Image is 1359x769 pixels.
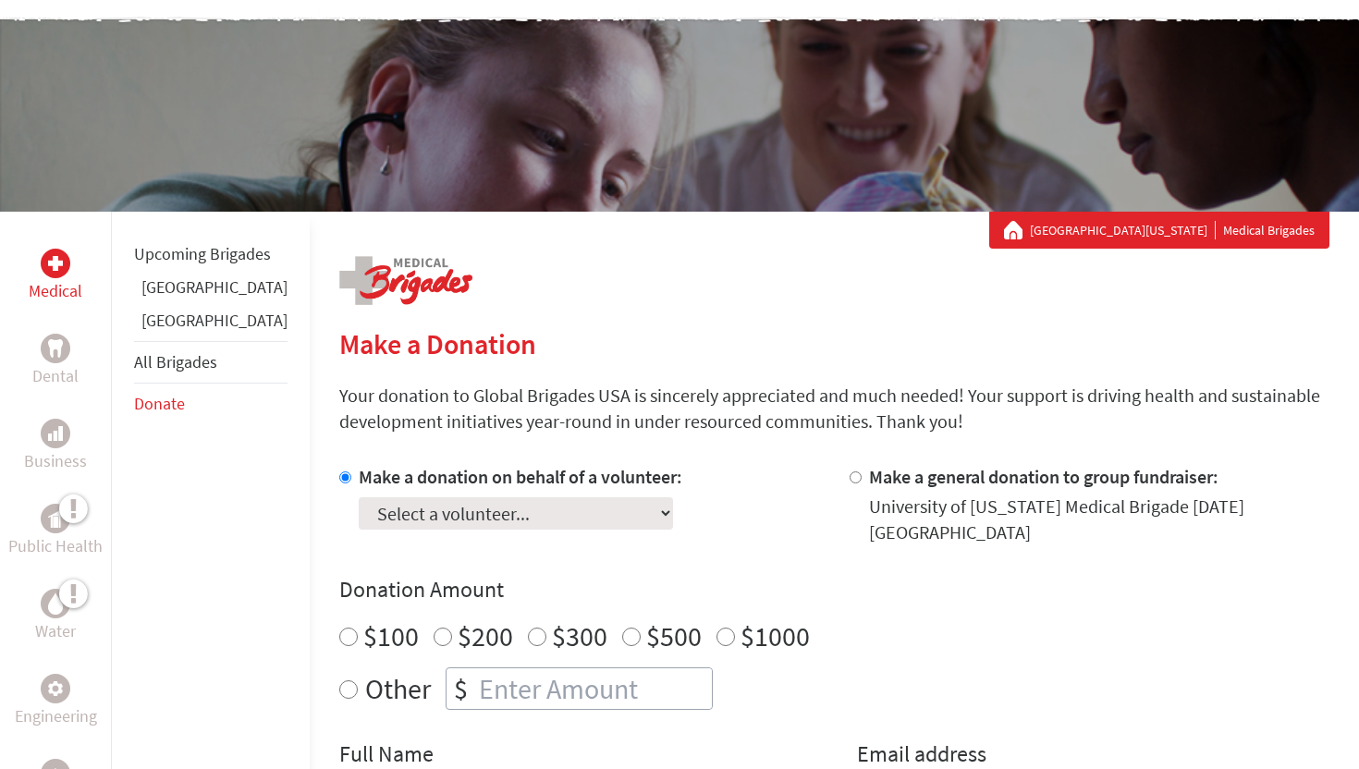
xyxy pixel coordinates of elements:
img: Public Health [48,509,63,528]
div: Medical [41,249,70,278]
p: Public Health [8,533,103,559]
label: $200 [458,618,513,653]
li: Upcoming Brigades [134,234,288,275]
p: Your donation to Global Brigades USA is sincerely appreciated and much needed! Your support is dr... [339,383,1329,434]
a: Upcoming Brigades [134,243,271,264]
a: [GEOGRAPHIC_DATA][US_STATE] [1030,221,1216,239]
img: Dental [48,339,63,357]
label: Other [365,667,431,710]
a: [GEOGRAPHIC_DATA] [141,310,288,331]
li: Ghana [134,275,288,308]
a: MedicalMedical [29,249,82,304]
a: DentalDental [32,334,79,389]
a: EngineeringEngineering [15,674,97,729]
img: Engineering [48,681,63,696]
img: Medical [48,256,63,271]
h2: Make a Donation [339,327,1329,360]
p: Business [24,448,87,474]
div: Engineering [41,674,70,703]
h4: Donation Amount [339,575,1329,604]
img: Water [48,592,63,614]
img: Business [48,426,63,441]
label: $500 [646,618,702,653]
div: $ [447,668,475,709]
div: Dental [41,334,70,363]
div: University of [US_STATE] Medical Brigade [DATE] [GEOGRAPHIC_DATA] [869,494,1330,545]
p: Water [35,618,76,644]
input: Enter Amount [475,668,712,709]
div: Water [41,589,70,618]
label: $100 [363,618,419,653]
label: Make a donation on behalf of a volunteer: [359,465,682,488]
li: Panama [134,308,288,341]
p: Dental [32,363,79,389]
label: $300 [552,618,607,653]
p: Medical [29,278,82,304]
li: Donate [134,384,288,424]
label: $1000 [741,618,810,653]
p: Engineering [15,703,97,729]
a: BusinessBusiness [24,419,87,474]
a: Donate [134,393,185,414]
label: Make a general donation to group fundraiser: [869,465,1218,488]
div: Medical Brigades [1004,221,1315,239]
div: Business [41,419,70,448]
li: All Brigades [134,341,288,384]
a: All Brigades [134,351,217,372]
a: [GEOGRAPHIC_DATA] [141,276,288,298]
div: Public Health [41,504,70,533]
a: WaterWater [35,589,76,644]
img: logo-medical.png [339,256,472,305]
a: Public HealthPublic Health [8,504,103,559]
